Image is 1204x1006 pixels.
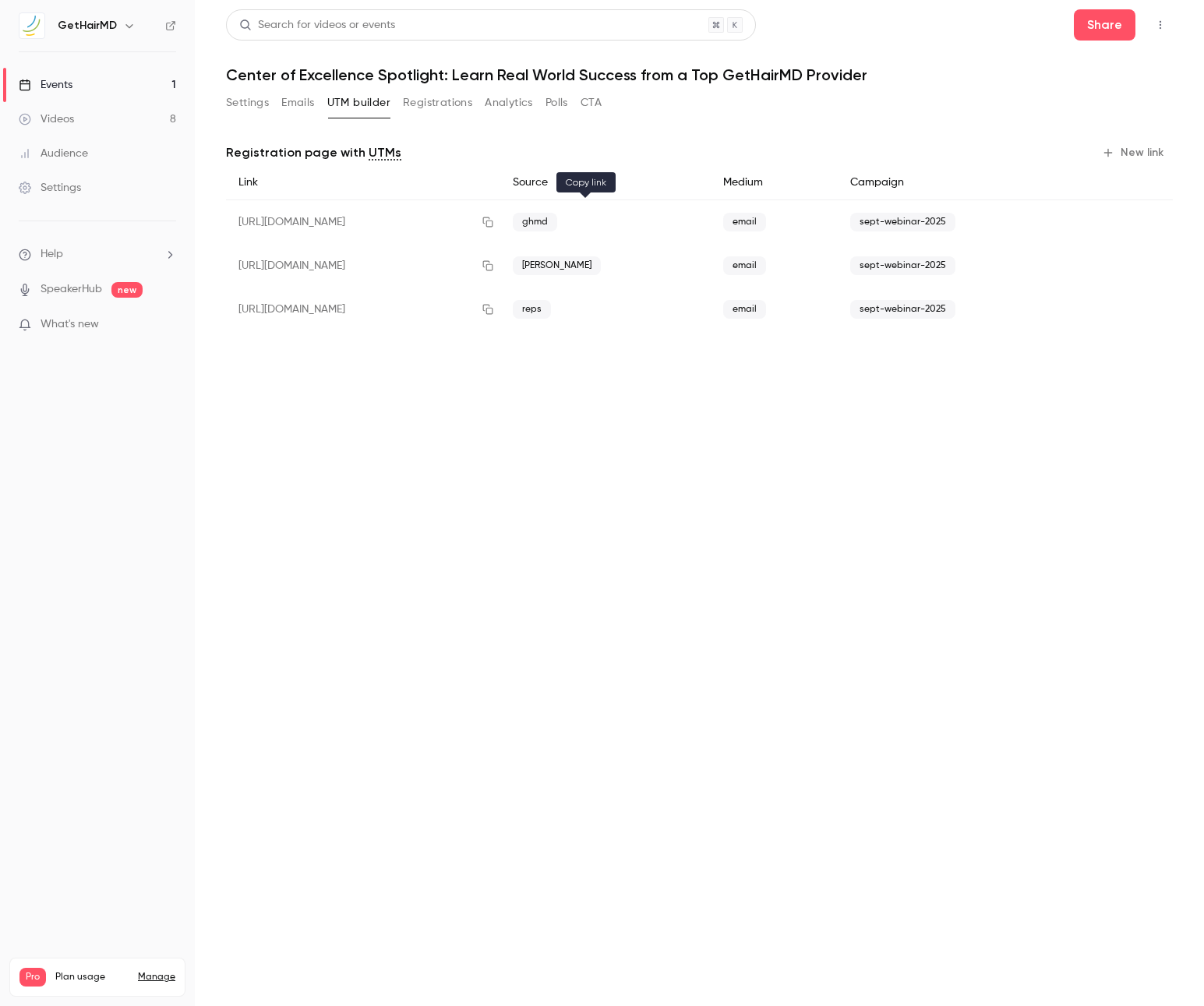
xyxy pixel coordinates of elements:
span: email [723,256,766,275]
a: Manage [138,971,175,983]
div: Videos [19,111,74,127]
button: Emails [281,90,314,115]
div: [URL][DOMAIN_NAME] [226,288,500,331]
span: sept-webinar-2025 [850,256,955,275]
span: email [723,300,766,319]
span: What's new [41,316,99,333]
li: help-dropdown-opener [19,246,176,263]
button: Registrations [403,90,472,115]
span: email [723,213,766,231]
div: Search for videos or events [239,17,395,34]
span: ghmd [513,213,557,231]
p: Registration page with [226,143,401,162]
div: Campaign [838,165,1080,200]
button: UTM builder [327,90,390,115]
span: [PERSON_NAME] [513,256,601,275]
span: Plan usage [55,971,129,983]
span: reps [513,300,551,319]
div: Link [226,165,500,200]
a: SpeakerHub [41,281,102,298]
span: sept-webinar-2025 [850,300,955,319]
span: Help [41,246,63,263]
button: Share [1074,9,1135,41]
iframe: Noticeable Trigger [157,318,176,332]
button: Analytics [485,90,533,115]
div: Source [500,165,711,200]
button: Polls [546,90,568,115]
button: Settings [226,90,269,115]
a: UTMs [369,143,401,162]
div: Events [19,77,72,93]
div: [URL][DOMAIN_NAME] [226,200,500,245]
span: Pro [19,968,46,987]
img: GetHairMD [19,13,44,38]
div: Settings [19,180,81,196]
h1: Center of Excellence Spotlight: Learn Real World Success from a Top GetHairMD Provider [226,65,1173,84]
button: CTA [581,90,602,115]
h6: GetHairMD [58,18,117,34]
span: new [111,282,143,298]
span: sept-webinar-2025 [850,213,955,231]
div: Medium [711,165,837,200]
button: New link [1096,140,1173,165]
div: [URL][DOMAIN_NAME] [226,244,500,288]
div: Audience [19,146,88,161]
